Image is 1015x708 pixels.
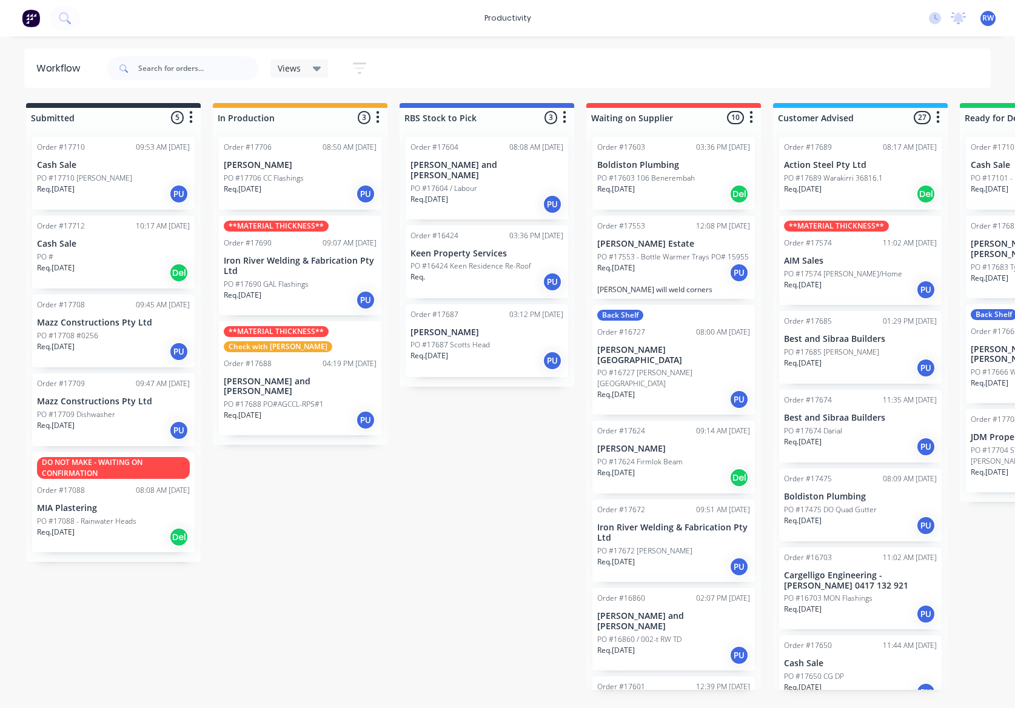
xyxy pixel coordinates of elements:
[410,183,477,194] p: PO #17604 / Labour
[37,378,85,389] div: Order #17709
[592,216,755,299] div: Order #1755312:08 PM [DATE][PERSON_NAME] EstatePO #17553 - Bottle Warmer Trays PO# 15955Req.[DATE...
[784,671,844,682] p: PO #17650 CG DP
[323,142,377,153] div: 08:50 AM [DATE]
[136,142,190,153] div: 09:53 AM [DATE]
[22,9,40,27] img: Factory
[784,436,822,447] p: Req. [DATE]
[478,9,537,27] div: productivity
[36,61,86,76] div: Workflow
[729,390,749,409] div: PU
[971,467,1008,478] p: Req. [DATE]
[37,221,85,232] div: Order #17712
[883,640,937,651] div: 11:44 AM [DATE]
[136,221,190,232] div: 10:17 AM [DATE]
[597,593,645,604] div: Order #16860
[410,339,490,350] p: PO #17687 Scotts Head
[37,142,85,153] div: Order #17710
[597,389,635,400] p: Req. [DATE]
[169,263,189,282] div: Del
[169,342,189,361] div: PU
[224,410,261,421] p: Req. [DATE]
[784,316,832,327] div: Order #17685
[136,378,190,389] div: 09:47 AM [DATE]
[779,635,942,708] div: Order #1765011:44 AM [DATE]Cash SalePO #17650 CG DPReq.[DATE]PU
[37,299,85,310] div: Order #17708
[784,515,822,526] p: Req. [DATE]
[406,304,568,377] div: Order #1768703:12 PM [DATE][PERSON_NAME]PO #17687 Scotts HeadReq.[DATE]PU
[696,593,750,604] div: 02:07 PM [DATE]
[597,523,750,543] p: Iron River Welding & Fabrication Pty Ltd
[224,341,332,352] div: Check with [PERSON_NAME]
[278,62,301,75] span: Views
[916,280,936,299] div: PU
[37,239,190,249] p: Cash Sale
[37,420,75,431] p: Req. [DATE]
[37,457,190,479] div: DO NOT MAKE - WAITING ON CONFIRMATION
[784,658,937,669] p: Cash Sale
[356,410,375,430] div: PU
[597,634,682,645] p: PO #16860 / 002-t RW TD
[784,173,883,184] p: PO #17689 Warakirri 36816.1
[597,556,635,567] p: Req. [DATE]
[224,221,329,232] div: **MATERIAL THICKNESS**
[883,473,937,484] div: 08:09 AM [DATE]
[729,646,749,665] div: PU
[224,173,304,184] p: PO #17706 CC Flashings
[219,216,381,315] div: **MATERIAL THICKNESS**Order #1769009:07 AM [DATE]Iron River Welding & Fabrication Pty LtdPO #1769...
[597,345,750,366] p: [PERSON_NAME][GEOGRAPHIC_DATA]
[971,378,1008,389] p: Req. [DATE]
[597,467,635,478] p: Req. [DATE]
[597,142,645,153] div: Order #17603
[597,367,750,389] p: PO #16727 [PERSON_NAME][GEOGRAPHIC_DATA]
[784,682,822,693] p: Req. [DATE]
[37,184,75,195] p: Req. [DATE]
[597,310,643,321] div: Back Shelf
[916,604,936,624] div: PU
[410,230,458,241] div: Order #16424
[543,272,562,292] div: PU
[784,593,873,604] p: PO #16703 MON Flashings
[779,390,942,463] div: Order #1767411:35 AM [DATE]Best and Sibraa BuildersPO #17674 DarialReq.[DATE]PU
[37,503,190,513] p: MIA Plastering
[592,305,755,415] div: Back ShelfOrder #1672708:00 AM [DATE][PERSON_NAME][GEOGRAPHIC_DATA]PO #16727 [PERSON_NAME][GEOGRA...
[592,137,755,210] div: Order #1760303:36 PM [DATE]Boldiston PlumbingPO #17603 106 BenerembahReq.[DATE]Del
[597,239,750,249] p: [PERSON_NAME] Estate
[224,358,272,369] div: Order #17688
[219,321,381,436] div: **MATERIAL THICKNESS**Check with [PERSON_NAME]Order #1768804:19 PM [DATE][PERSON_NAME] and [PERSO...
[323,238,377,249] div: 09:07 AM [DATE]
[696,426,750,436] div: 09:14 AM [DATE]
[784,279,822,290] p: Req. [DATE]
[597,184,635,195] p: Req. [DATE]
[784,504,877,515] p: PO #17475 DO Quad Gutter
[729,468,749,487] div: Del
[597,160,750,170] p: Boldiston Plumbing
[37,485,85,496] div: Order #17088
[779,547,942,630] div: Order #1670311:02 AM [DATE]Cargelligo Engineering - [PERSON_NAME] 0417 132 921PO #16703 MON Flash...
[779,311,942,384] div: Order #1768501:29 PM [DATE]Best and Sibraa BuildersPO #17685 [PERSON_NAME]Req.[DATE]PU
[592,588,755,670] div: Order #1686002:07 PM [DATE][PERSON_NAME] and [PERSON_NAME]PO #16860 / 002-t RW TDReq.[DATE]PU
[37,516,136,527] p: PO #17088 - Rainwater Heads
[597,327,645,338] div: Order #16727
[597,444,750,454] p: [PERSON_NAME]
[224,376,377,397] p: [PERSON_NAME] and [PERSON_NAME]
[410,249,563,259] p: Keen Property Services
[509,142,563,153] div: 08:08 AM [DATE]
[784,160,937,170] p: Action Steel Pty Ltd
[597,252,749,262] p: PO #17553 - Bottle Warmer Trays PO# 15955
[224,256,377,276] p: Iron River Welding & Fabrication Pty Ltd
[410,194,448,205] p: Req. [DATE]
[169,527,189,547] div: Del
[883,238,937,249] div: 11:02 AM [DATE]
[916,437,936,456] div: PU
[729,184,749,204] div: Del
[410,142,458,153] div: Order #17604
[916,516,936,535] div: PU
[136,299,190,310] div: 09:45 AM [DATE]
[32,452,195,552] div: DO NOT MAKE - WAITING ON CONFIRMATIONOrder #1708808:08 AM [DATE]MIA PlasteringPO #17088 - Rainwat...
[410,309,458,320] div: Order #17687
[224,238,272,249] div: Order #17690
[410,160,563,181] p: [PERSON_NAME] and [PERSON_NAME]
[224,142,272,153] div: Order #17706
[916,184,936,204] div: Del
[597,426,645,436] div: Order #17624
